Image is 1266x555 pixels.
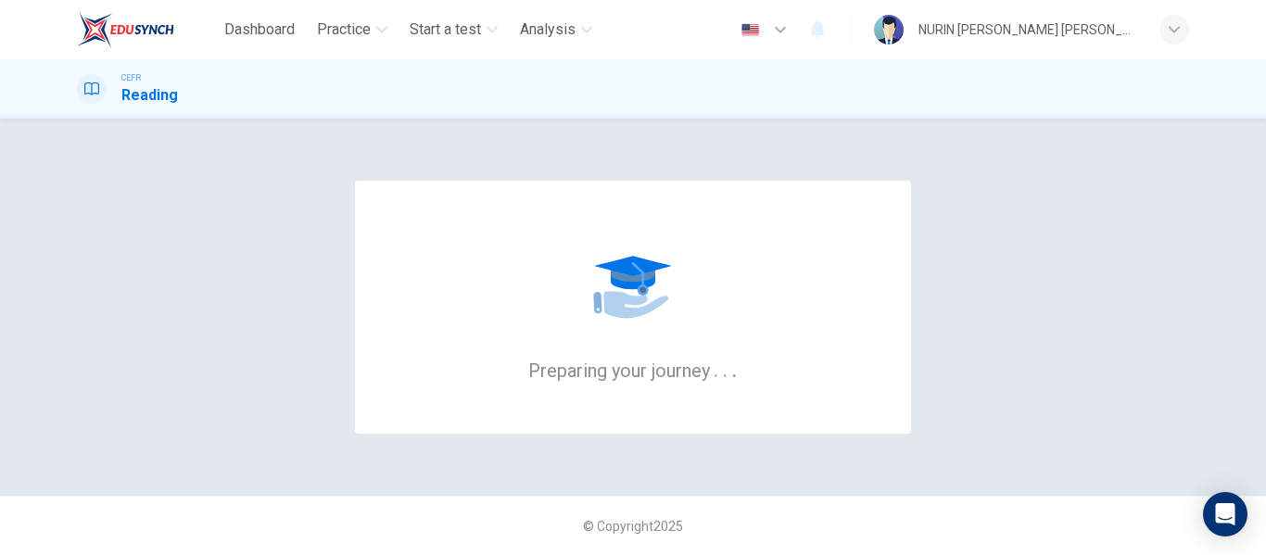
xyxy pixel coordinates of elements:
img: en [739,23,762,37]
a: EduSynch logo [77,11,217,48]
button: Analysis [513,13,600,46]
h1: Reading [121,84,178,107]
h6: . [722,353,728,384]
h6: . [713,353,719,384]
h6: Preparing your journey [528,358,738,382]
span: Practice [317,19,371,41]
span: Start a test [410,19,481,41]
span: Dashboard [224,19,295,41]
h6: . [731,353,738,384]
span: Analysis [520,19,576,41]
div: NURIN [PERSON_NAME] [PERSON_NAME] [918,19,1137,41]
button: Practice [310,13,395,46]
button: Dashboard [217,13,302,46]
img: EduSynch logo [77,11,174,48]
span: © Copyright 2025 [583,519,683,534]
button: Start a test [402,13,505,46]
span: CEFR [121,71,141,84]
div: Open Intercom Messenger [1203,492,1247,536]
img: Profile picture [874,15,904,44]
